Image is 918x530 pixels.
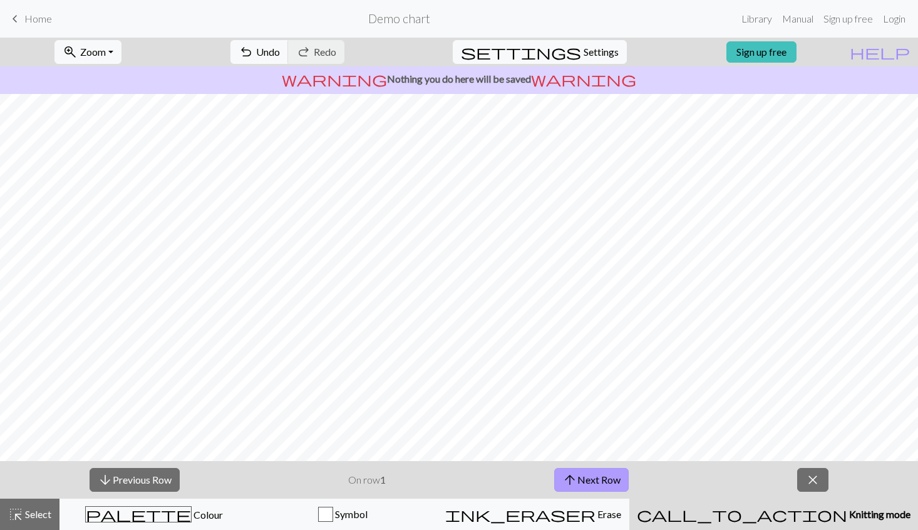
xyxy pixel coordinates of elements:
[54,40,121,64] button: Zoom
[256,46,280,58] span: Undo
[8,8,52,29] a: Home
[8,10,23,28] span: keyboard_arrow_left
[445,506,596,523] span: ink_eraser
[584,44,619,60] span: Settings
[80,46,106,58] span: Zoom
[461,44,581,60] i: Settings
[23,508,51,520] span: Select
[380,474,386,486] strong: 1
[90,468,180,492] button: Previous Row
[63,43,78,61] span: zoom_in
[59,499,249,530] button: Colour
[878,6,910,31] a: Login
[86,506,191,523] span: palette
[368,11,430,26] h2: Demo chart
[461,43,581,61] span: settings
[777,6,818,31] a: Manual
[554,468,629,492] button: Next Row
[249,499,438,530] button: Symbol
[531,70,636,88] span: warning
[847,508,910,520] span: Knitting mode
[596,508,621,520] span: Erase
[98,471,113,489] span: arrow_downward
[348,472,386,487] p: On row
[736,6,777,31] a: Library
[8,506,23,523] span: highlight_alt
[562,471,577,489] span: arrow_upward
[629,499,918,530] button: Knitting mode
[230,40,289,64] button: Undo
[239,43,254,61] span: undo
[192,509,223,521] span: Colour
[333,508,368,520] span: Symbol
[5,71,913,86] p: Nothing you do here will be saved
[437,499,629,530] button: Erase
[24,13,52,24] span: Home
[282,70,387,88] span: warning
[637,506,847,523] span: call_to_action
[726,41,797,63] a: Sign up free
[453,40,627,64] button: SettingsSettings
[818,6,878,31] a: Sign up free
[850,43,910,61] span: help
[805,471,820,489] span: close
